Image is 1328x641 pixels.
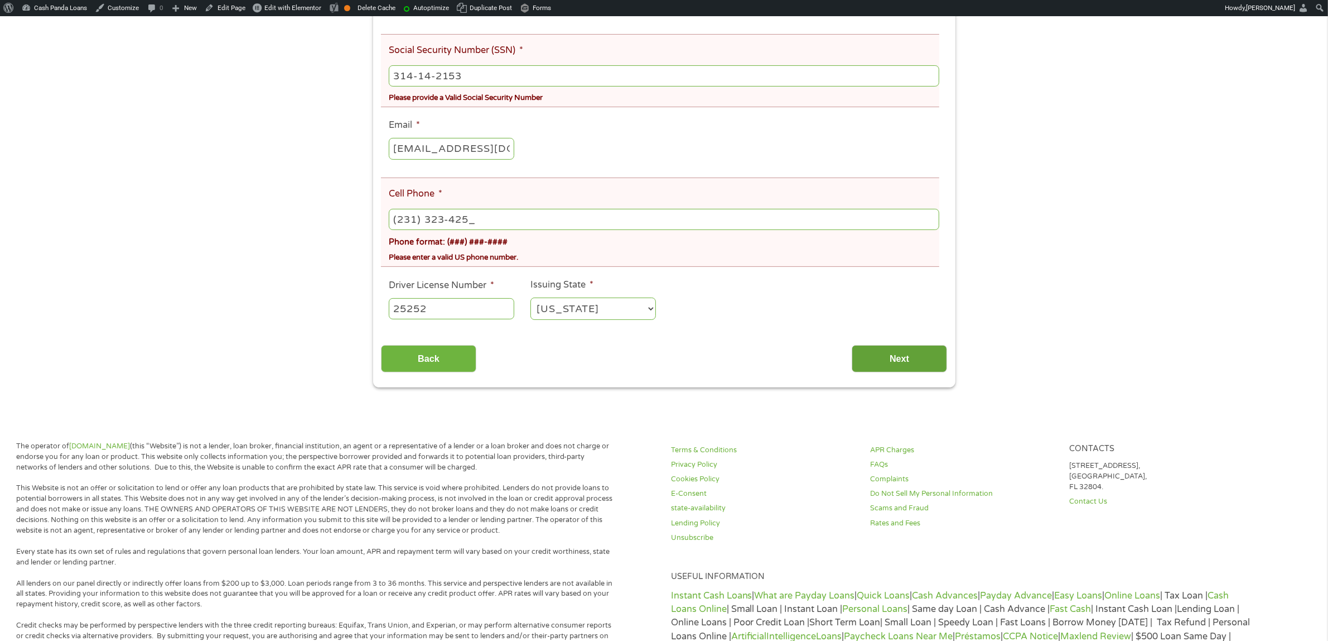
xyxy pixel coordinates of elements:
[389,280,494,291] label: Driver License Number
[1069,444,1255,455] h4: Contacts
[16,441,614,473] p: The operator of (this “Website”) is not a lender, loan broker, financial institution, an agent or...
[16,547,614,568] p: Every state has its own set of rules and regulations that govern personal loan lenders. Your loan...
[870,489,1056,499] a: Do Not Sell My Personal Information
[1069,461,1255,492] p: [STREET_ADDRESS], [GEOGRAPHIC_DATA], FL 32804.
[671,503,857,514] a: state-availability
[870,503,1056,514] a: Scams and Fraud
[16,578,614,610] p: All lenders on our panel directly or indirectly offer loans from $200 up to $3,000. Loan periods ...
[389,119,420,131] label: Email
[1247,4,1296,12] span: [PERSON_NAME]
[870,474,1056,485] a: Complaints
[389,65,939,87] input: 078-05-1120
[389,188,442,200] label: Cell Phone
[530,279,593,291] label: Issuing State
[671,590,752,601] a: Instant Cash Loans
[671,445,857,456] a: Terms & Conditions
[870,445,1056,456] a: APR Charges
[671,474,857,485] a: Cookies Policy
[381,345,476,372] input: Back
[69,442,130,451] a: [DOMAIN_NAME]
[389,232,939,248] div: Phone format: (###) ###-####
[852,345,947,372] input: Next
[389,138,514,159] input: john@gmail.com
[671,518,857,529] a: Lending Policy
[671,572,1255,582] h4: Useful Information
[870,518,1056,529] a: Rates and Fees
[981,590,1052,601] a: Payday Advance
[344,5,350,11] div: OK
[912,590,978,601] a: Cash Advances
[389,248,939,263] div: Please enter a valid US phone number.
[1055,590,1103,601] a: Easy Loans
[857,590,910,601] a: Quick Loans
[870,460,1056,470] a: FAQs
[1069,496,1255,507] a: Contact Us
[843,604,908,615] a: Personal Loans
[671,489,857,499] a: E-Consent
[16,483,614,535] p: This Website is not an offer or solicitation to lend or offer any loan products that are prohibit...
[1105,590,1161,601] a: Online Loans
[265,4,322,12] span: Edit with Elementor
[389,45,523,56] label: Social Security Number (SSN)
[671,460,857,470] a: Privacy Policy
[755,590,855,601] a: What are Payday Loans
[389,89,939,104] div: Please provide a Valid Social Security Number
[1050,604,1092,615] a: Fast Cash
[389,209,939,230] input: (541) 754-3010
[671,533,857,543] a: Unsubscribe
